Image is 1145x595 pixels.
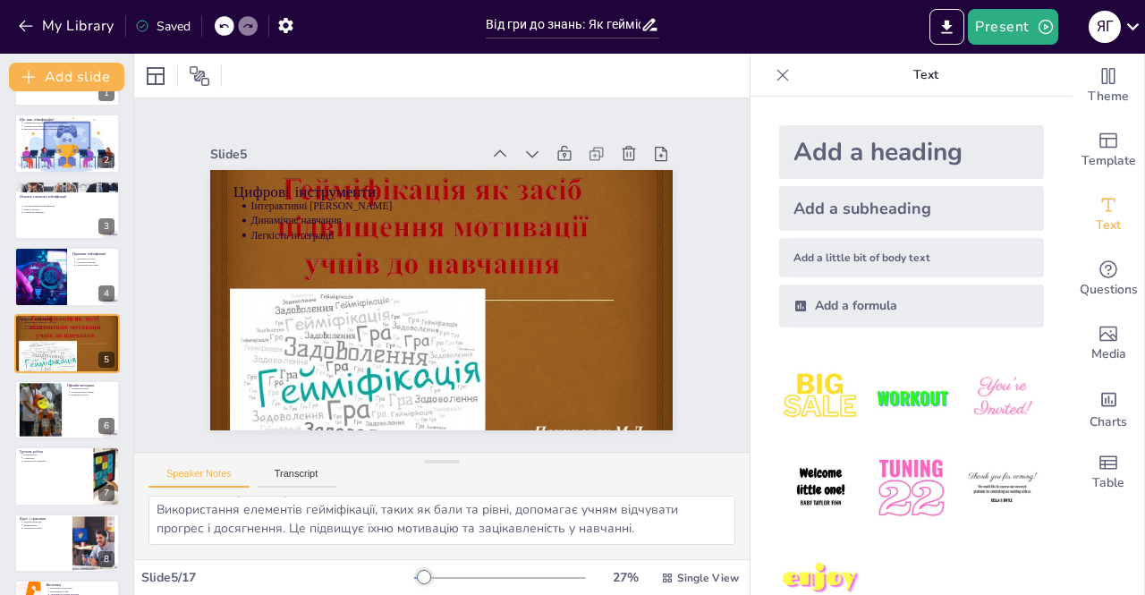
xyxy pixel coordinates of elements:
span: Media [1091,344,1126,364]
div: https://cdn.sendsteps.com/images/logo/sendsteps_logo_white.pnghttps://cdn.sendsteps.com/images/lo... [14,380,120,439]
button: Add slide [9,63,124,91]
button: Export to PowerPoint [929,9,964,45]
p: Активність учнів [71,387,114,390]
div: Add ready made slides [1073,118,1144,183]
p: Динамічне навчання [251,214,650,228]
div: https://cdn.sendsteps.com/images/logo/sendsteps_logo_white.pnghttps://cdn.sendsteps.com/images/lo... [14,247,120,306]
p: Гейміфікація стимулює навчальну діяльність [23,123,114,127]
span: Single View [677,571,739,585]
div: 8 [14,514,120,573]
div: Add a heading [779,125,1044,179]
p: Легкість інтеграції [251,228,650,242]
p: Потужний інструмент [50,586,114,590]
p: Командна робота [71,394,114,397]
p: Залученість учнів [23,526,67,530]
p: Групова робота [20,449,89,455]
div: Slide 5 [210,146,479,163]
img: 3.jpeg [961,356,1044,439]
p: Реальні приклади [23,520,67,523]
p: Соціальні навички [76,260,114,264]
div: 8 [98,551,114,567]
p: Позитивна атмосфера [76,264,114,268]
p: Що таке гейміфікація? [20,116,114,122]
div: Slide 5 / 17 [141,569,414,586]
span: Charts [1090,412,1127,432]
p: Взаємодія між учнями [71,390,114,394]
input: Insert title [486,12,640,38]
p: Соціальна взаємодія [23,211,114,215]
p: Співпраця [23,456,88,460]
p: Відео з практики [20,515,67,521]
div: https://cdn.sendsteps.com/images/logo/sendsteps_logo_white.pnghttps://cdn.sendsteps.com/images/lo... [14,181,120,240]
img: 5.jpeg [869,446,953,530]
div: Я Г [1089,11,1121,43]
div: Add images, graphics, shapes or video [1073,311,1144,376]
div: Add a formula [779,285,1044,327]
p: Переваги гейміфікації [72,251,114,257]
button: Я Г [1089,9,1121,45]
div: https://cdn.sendsteps.com/images/logo/sendsteps_logo_white.pnghttps://cdn.sendsteps.com/images/lo... [14,114,120,173]
div: https://cdn.sendsteps.com/images/logo/sendsteps_logo_white.pnghttps://cdn.sendsteps.com/images/lo... [14,446,120,506]
button: Speaker Notes [148,468,250,488]
div: 27 % [604,569,647,586]
div: 7 [98,485,114,501]
img: 6.jpeg [961,446,1044,530]
div: 6 [98,418,114,434]
div: Add a little bit of body text [779,238,1044,277]
p: Рівні та прогрес [23,208,114,211]
p: Основні елементи гейміфікації [23,204,114,208]
p: Захоплююче навчання [23,460,88,463]
span: Template [1081,151,1136,171]
span: Text [1096,216,1121,235]
button: My Library [13,12,122,40]
div: Layout [141,62,170,90]
div: Add charts and graphs [1073,376,1144,440]
p: Цифрові інструменти [20,316,114,321]
p: Інтеграція в уроки [50,590,114,593]
div: Saved [135,18,191,35]
p: Інтерактивні [PERSON_NAME] [23,320,114,324]
button: Present [968,9,1057,45]
span: Questions [1080,280,1138,300]
div: 1 [98,85,114,101]
textarea: Інтерактивні вікторини є чудовим способом залучення учнів, оскільки вони дозволяють змагатися та ... [148,496,735,545]
span: Table [1092,473,1124,493]
div: Change the overall theme [1073,54,1144,118]
img: 1.jpeg [779,356,862,439]
p: Інтерактивні [PERSON_NAME] [251,199,650,213]
div: 4 [98,285,114,302]
span: Position [189,65,210,87]
img: 4.jpeg [779,446,862,530]
img: 2.jpeg [869,356,953,439]
div: Get real-time input from your audience [1073,247,1144,311]
div: Add text boxes [1073,183,1144,247]
p: Ефективність [23,523,67,527]
p: Залученість учнів [76,258,114,261]
p: Використання елементів гейміфікації [23,127,114,131]
div: Add a subheading [779,186,1044,231]
div: Add a table [1073,440,1144,505]
p: Гейміфікація використовує ігрові елементи [23,121,114,124]
p: Text [797,54,1055,97]
p: Основні елементи гейміфікації [20,194,114,200]
span: Theme [1088,87,1129,106]
div: https://cdn.sendsteps.com/images/logo/sendsteps_logo_white.pnghttps://cdn.sendsteps.com/images/lo... [14,314,120,373]
p: Цифрові інструменти [233,181,650,202]
p: Висновки [46,582,114,588]
p: Динамічне навчання [23,324,114,327]
button: Transcript [257,468,336,488]
p: Легкість інтеграції [23,327,114,330]
div: 3 [98,218,114,234]
div: 2 [98,152,114,168]
p: Креативність [23,454,88,457]
p: Офлайн-методики [67,383,114,388]
div: 5 [98,352,114,368]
